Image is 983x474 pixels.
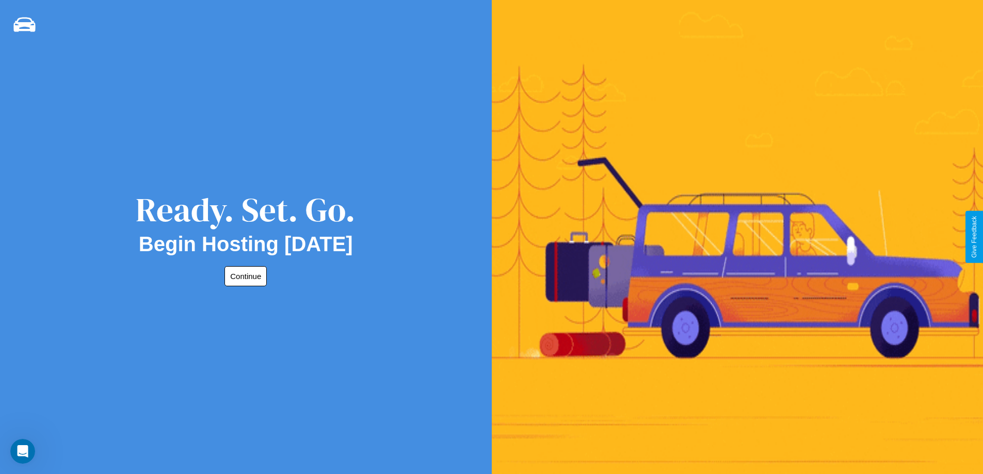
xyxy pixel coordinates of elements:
iframe: Intercom live chat [10,439,35,464]
button: Continue [224,266,267,286]
div: Give Feedback [971,216,978,258]
h2: Begin Hosting [DATE] [139,233,353,256]
div: Ready. Set. Go. [136,187,356,233]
